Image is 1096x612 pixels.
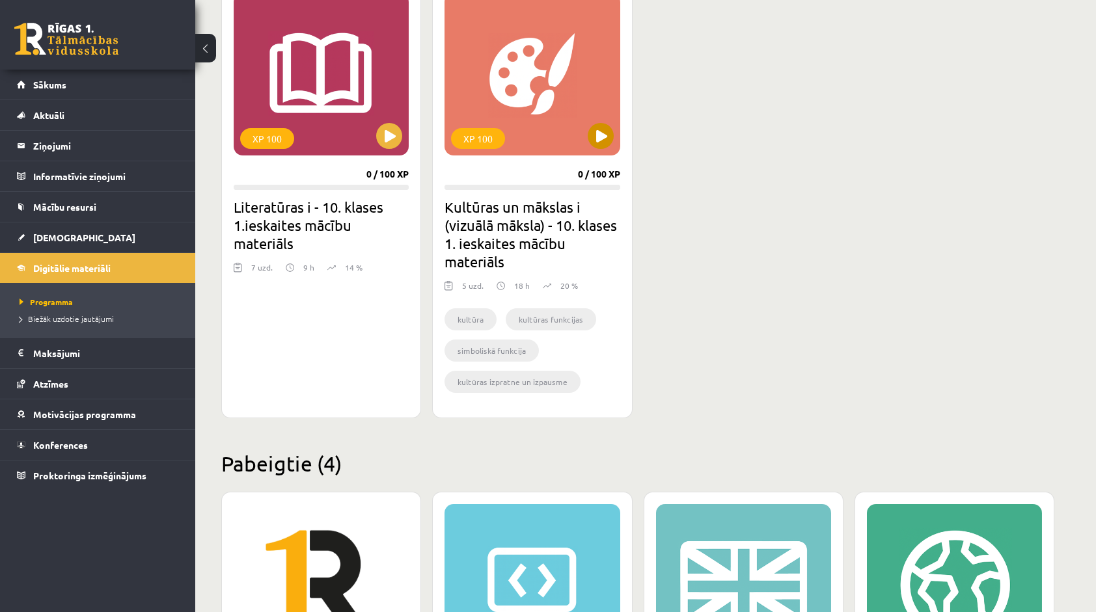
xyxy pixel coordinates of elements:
span: Proktoringa izmēģinājums [33,470,146,481]
span: Sākums [33,79,66,90]
span: Digitālie materiāli [33,262,111,274]
h2: Literatūras i - 10. klases 1.ieskaites mācību materiāls [234,198,409,252]
span: Atzīmes [33,378,68,390]
li: kultūra [445,308,497,330]
li: kultūras izpratne un izpausme [445,371,581,393]
legend: Maksājumi [33,338,179,368]
span: Konferences [33,439,88,451]
legend: Informatīvie ziņojumi [33,161,179,191]
a: Ziņojumi [17,131,179,161]
legend: Ziņojumi [33,131,179,161]
h2: Kultūras un mākslas i (vizuālā māksla) - 10. klases 1. ieskaites mācību materiāls [445,198,620,271]
span: Mācību resursi [33,201,96,213]
li: kultūras funkcijas [506,308,596,330]
a: Aktuāli [17,100,179,130]
div: XP 100 [240,128,294,149]
a: Rīgas 1. Tālmācības vidusskola [14,23,118,55]
a: Biežāk uzdotie jautājumi [20,313,182,325]
a: [DEMOGRAPHIC_DATA] [17,222,179,252]
p: 20 % [560,280,578,291]
li: simboliskā funkcija [445,339,539,362]
a: Sākums [17,70,179,100]
span: Programma [20,297,73,307]
p: 14 % [345,261,363,273]
a: Digitālie materiāli [17,253,179,283]
div: 5 uzd. [462,280,484,299]
a: Mācību resursi [17,192,179,222]
a: Konferences [17,430,179,460]
h2: Pabeigtie (4) [221,451,1054,476]
a: Programma [20,296,182,308]
a: Atzīmes [17,369,179,399]
span: Motivācijas programma [33,408,136,420]
p: 9 h [303,261,314,273]
div: XP 100 [451,128,505,149]
p: 18 h [514,280,530,291]
a: Maksājumi [17,338,179,368]
span: [DEMOGRAPHIC_DATA] [33,232,135,243]
a: Proktoringa izmēģinājums [17,460,179,490]
span: Biežāk uzdotie jautājumi [20,313,114,324]
div: 7 uzd. [251,261,273,281]
a: Informatīvie ziņojumi [17,161,179,191]
span: Aktuāli [33,109,64,121]
a: Motivācijas programma [17,399,179,429]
